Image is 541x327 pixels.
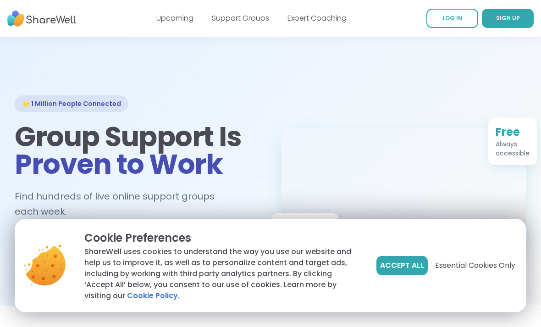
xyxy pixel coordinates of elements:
[435,260,515,271] span: Essential Cookies Only
[156,13,193,23] a: Upcoming
[212,13,269,23] a: Support Groups
[426,9,478,28] a: LOG IN
[376,256,428,275] button: Accept All
[496,125,530,139] div: Free
[15,189,259,219] h2: Find hundreds of live online support groups each week.
[496,139,530,158] div: Always accessible
[496,14,520,22] span: SIGN UP
[287,13,347,23] a: Expert Coaching
[380,260,424,271] span: Accept All
[15,95,128,112] div: 🌟 1 Million People Connected
[442,14,462,22] span: LOG IN
[482,9,534,28] a: SIGN UP
[84,230,362,246] p: Cookie Preferences
[15,145,222,183] span: Proven to Work
[84,246,362,301] p: ShareWell uses cookies to understand the way you use our website and help us to improve it, as we...
[15,123,259,178] h1: Group Support Is
[7,6,76,31] img: ShareWell Nav Logo
[127,290,180,301] a: Cookie Policy.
